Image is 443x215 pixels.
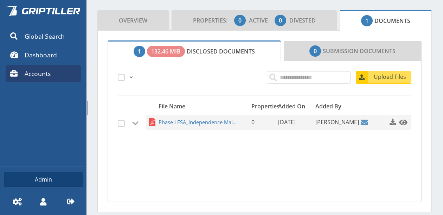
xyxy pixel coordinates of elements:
div: Added By [313,101,366,111]
a: Dashboard [6,46,81,63]
span: 0 [279,16,282,25]
span: Divested [289,17,316,24]
span: Accounts [25,69,51,78]
div: Added On [276,101,313,111]
span: Dashboard [25,50,57,59]
div: File Name [156,101,249,111]
span: [DATE] [278,118,296,126]
span: Upload Files [369,72,411,81]
span: Phase I ESA_Independence Mall_Dated [DATE].pdf [159,115,238,130]
a: Admin [4,172,83,187]
div: Properties [249,101,276,111]
span: 1 [365,17,368,25]
a: Accounts [6,65,81,82]
span: 0 [251,118,255,126]
span: Properties: [193,17,233,24]
span: 0 [314,47,317,55]
a: Upload Files [356,71,411,84]
span: Overview [119,13,147,27]
span: Active [249,17,273,24]
a: Click to preview this file [397,116,406,128]
a: Disclosed Documents [108,40,281,62]
span: [PERSON_NAME] [315,115,359,130]
span: 132.46 MiB [151,47,181,56]
a: Global Search [6,28,81,45]
span: Documents [361,14,410,28]
span: 1 [138,47,141,56]
span: 0 [238,16,242,25]
a: Submission Documents [284,41,422,61]
span: Global Search [25,32,65,41]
